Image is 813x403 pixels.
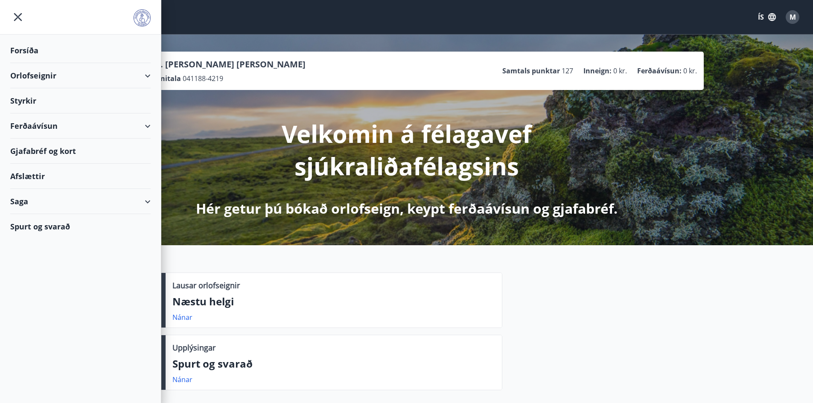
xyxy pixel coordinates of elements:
p: Ferðaávísun : [637,66,682,75]
span: M [790,12,796,22]
div: Afslættir [10,164,151,189]
span: 041188-4219 [183,74,223,83]
p: Samtals punktar [502,66,560,75]
div: Ferðaávísun [10,113,151,139]
button: M [782,7,803,27]
span: 127 [562,66,573,75]
img: union_logo [134,9,151,26]
p: Spurt og svarað [172,357,495,371]
p: Inneign : [583,66,612,75]
button: menu [10,9,26,25]
button: ÍS [753,9,781,25]
p: Ma. [PERSON_NAME] [PERSON_NAME] [147,58,306,70]
p: Næstu helgi [172,294,495,309]
div: Saga [10,189,151,214]
span: 0 kr. [683,66,697,75]
div: Orlofseignir [10,63,151,88]
div: Styrkir [10,88,151,113]
p: Hér getur þú bókað orlofseign, keypt ferðaávísun og gjafabréf. [196,199,618,218]
p: Kennitala [147,74,181,83]
a: Nánar [172,375,192,384]
div: Forsíða [10,38,151,63]
div: Gjafabréf og kort [10,139,151,164]
p: Upplýsingar [172,342,216,353]
p: Velkomin á félagavef sjúkraliðafélagsins [181,117,632,182]
p: Lausar orlofseignir [172,280,240,291]
div: Spurt og svarað [10,214,151,239]
span: 0 kr. [613,66,627,75]
a: Nánar [172,313,192,322]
